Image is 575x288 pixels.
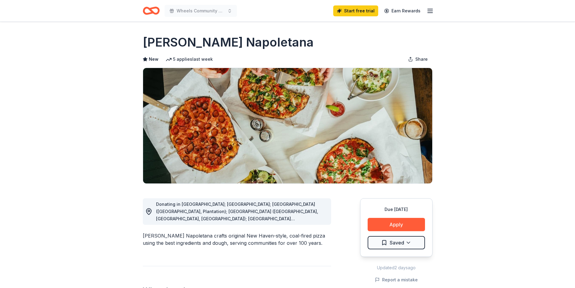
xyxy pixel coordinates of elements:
[333,5,378,16] a: Start free trial
[143,68,432,183] img: Image for Frank Pepe Pizzeria Napoletana
[143,232,331,247] div: [PERSON_NAME] Napoletana crafts original New Haven-style, coal-fired pizza using the best ingredi...
[156,202,318,243] span: Donating in [GEOGRAPHIC_DATA]; [GEOGRAPHIC_DATA]; [GEOGRAPHIC_DATA] ([GEOGRAPHIC_DATA], Plantatio...
[149,56,158,63] span: New
[375,276,418,283] button: Report a mistake
[166,56,213,63] div: 5 applies last week
[143,4,160,18] a: Home
[368,218,425,231] button: Apply
[177,7,225,15] span: Wheels Community Breakfast
[403,53,433,65] button: Share
[381,5,424,16] a: Earn Rewards
[390,239,404,247] span: Saved
[165,5,237,17] button: Wheels Community Breakfast
[415,56,428,63] span: Share
[360,264,433,271] div: Updated 2 days ago
[368,206,425,213] div: Due [DATE]
[368,236,425,249] button: Saved
[143,34,314,51] h1: [PERSON_NAME] Napoletana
